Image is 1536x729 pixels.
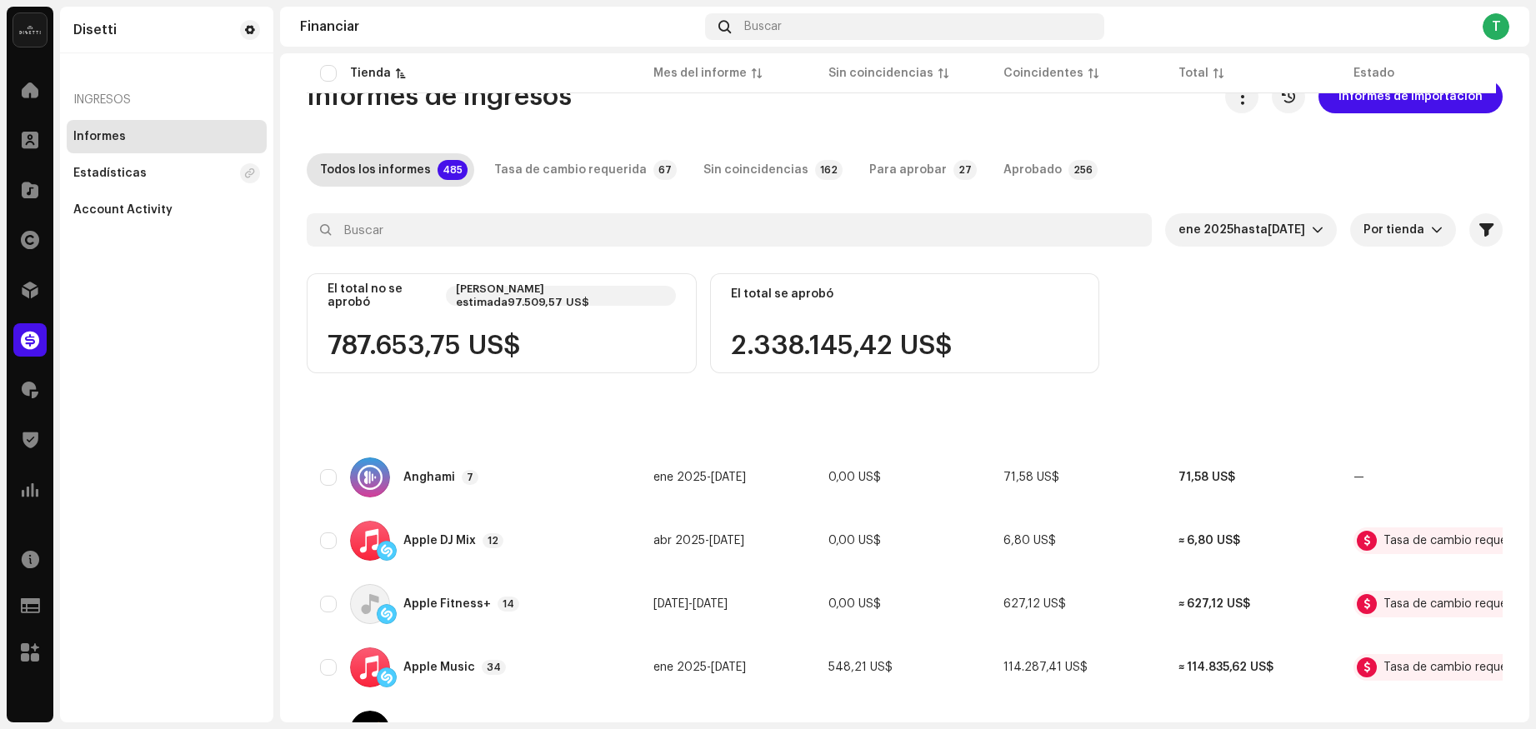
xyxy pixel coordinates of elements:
span: - [653,535,744,547]
span: ene 2025 [1178,224,1233,236]
span: ≈ 6,80 US$ [1178,535,1240,547]
span: 548,21 US$ [828,662,893,673]
span: 71,58 US$ [1003,472,1059,483]
div: Disetti [73,23,117,37]
div: Apple Fitness+ [403,598,491,610]
span: ≈ 627,12 US$ [1178,598,1250,610]
span: 0,00 US$ [828,535,881,547]
re-m-nav-item: Informes [67,120,267,153]
div: Tasa de cambio requerida [1383,535,1528,547]
span: Custom [1178,213,1312,247]
span: - [653,472,746,483]
span: ≈ 114.835,62 US$ [1178,662,1273,673]
p-badge: 256 [1068,160,1098,180]
div: Tasa de cambio requerida [1383,662,1528,673]
p-badge: 34 [482,660,506,675]
div: Coincidentes [1003,65,1083,82]
div: dropdown trigger [1312,213,1323,247]
p-badge: 67 [653,160,677,180]
div: dropdown trigger [1431,213,1443,247]
div: Apple DJ Mix [403,535,476,547]
input: Buscar [307,213,1152,247]
span: Por tienda [1363,213,1431,247]
span: Buscar [744,20,782,33]
span: [DATE] [711,662,746,673]
div: Apple Music [403,662,475,673]
p-badge: 485 [438,160,468,180]
re-m-nav-item: Account Activity [67,193,267,227]
span: 114.287,41 US$ [1003,662,1088,673]
span: abr 2025 [653,535,705,547]
span: [DATE] [693,598,728,610]
re-m-nav-item: Estadísticas [67,157,267,190]
div: Total [1178,65,1208,82]
div: Para aprobar [869,153,947,187]
div: Account Activity [73,203,173,217]
div: Anghami [403,472,455,483]
div: Sin coincidencias [703,153,808,187]
span: 6,80 US$ [1003,535,1056,547]
div: Mes del informe [653,65,747,82]
div: [PERSON_NAME] estimada97.509,57 US$ [456,282,665,309]
p-badge: 162 [815,160,843,180]
div: Sin coincidencias [828,65,933,82]
span: [DATE] [709,535,744,547]
div: Estadísticas [73,167,147,180]
span: Informes de importación [1338,80,1483,113]
p-badge: 7 [462,470,478,485]
div: Tasa de cambio requerida [1383,598,1528,610]
span: [DATE] [711,472,746,483]
div: Financiar [300,20,698,33]
span: 627,12 US$ [1003,598,1066,610]
span: 0,00 US$ [828,598,881,610]
span: Informes de ingresos [307,80,572,113]
div: Aprobado [1003,153,1062,187]
span: ene 2025 [653,662,707,673]
img: 02a7c2d3-3c89-4098-b12f-2ff2945c95ee [13,13,47,47]
span: hasta [1233,224,1268,236]
p-badge: 27 [953,160,977,180]
p-badge: 12 [483,533,503,548]
div: Tienda [350,65,391,82]
div: T [1483,13,1509,40]
div: Tasa de cambio requerida [494,153,647,187]
div: El total no se aprobó [328,282,439,309]
re-a-nav-header: Ingresos [67,80,267,120]
span: [DATE] [1268,224,1305,236]
span: ene 2025 [653,472,707,483]
p-badge: 14 [498,597,519,612]
span: 71,58 US$ [1178,472,1235,483]
div: Informes [73,130,126,143]
span: 0,00 US$ [828,472,881,483]
span: [DATE] [653,598,688,610]
div: El total se aprobó [731,287,833,301]
span: - [653,662,746,673]
div: Todos los informes [320,153,431,187]
span: - [653,598,728,610]
button: Informes de importación [1318,80,1503,113]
